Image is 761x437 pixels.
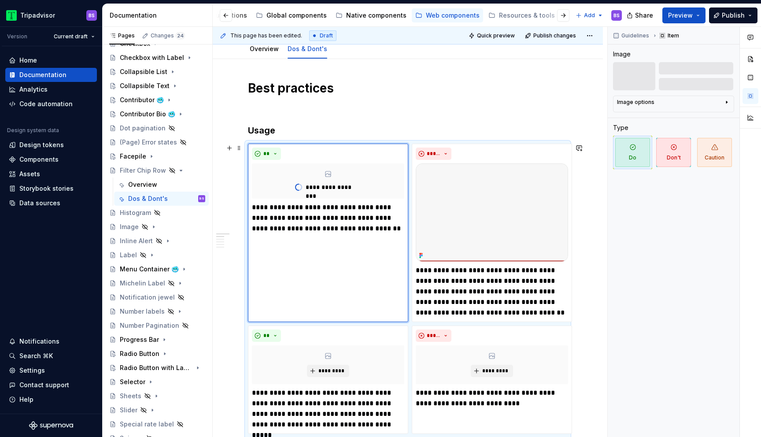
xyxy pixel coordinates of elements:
div: Design tokens [19,141,64,149]
div: Web components [426,11,480,20]
div: Number Pagination [120,321,179,330]
span: Do [615,138,650,167]
a: Sheets [106,389,209,403]
a: Analytics [5,82,97,96]
div: Analytics [19,85,48,94]
div: Code automation [19,100,73,108]
a: Web components [412,8,483,22]
a: Code automation [5,97,97,111]
a: Storybook stories [5,181,97,196]
a: Special rate label [106,417,209,431]
a: Label [106,248,209,262]
div: Image [613,50,631,59]
a: Menu Container 🥶 [106,262,209,276]
div: Selector [120,378,145,386]
span: 24 [176,32,185,39]
a: Settings [5,363,97,378]
div: Version [7,33,27,40]
div: Image options [617,99,654,106]
div: Documentation [19,70,66,79]
div: Inline Alert [120,237,153,245]
div: (Page) Error states [120,138,177,147]
div: Documentation [110,11,209,20]
div: Pages [109,32,135,39]
a: Number Pagination [106,318,209,333]
div: Home [19,56,37,65]
div: Filter Chip Row [120,166,166,175]
span: This page has been edited. [230,32,302,39]
a: Slider [106,403,209,417]
div: Assets [19,170,40,178]
a: Contributor 🥶 [106,93,209,107]
a: Selector [106,375,209,389]
a: Overview [250,45,279,52]
button: Notifications [5,334,97,348]
div: Collapsible List [120,67,167,76]
button: Image options [617,99,730,109]
div: Checkbox with Label [120,53,184,62]
a: Michelin Label [106,276,209,290]
div: Overview [246,39,282,58]
span: Add [584,12,595,19]
button: Publish changes [522,30,580,42]
a: Radio Button with Label [106,361,209,375]
a: Supernova Logo [29,421,73,430]
button: Quick preview [466,30,519,42]
span: Publish changes [533,32,576,39]
div: Design system data [7,127,59,134]
span: Publish [722,11,745,20]
button: Current draft [50,30,99,43]
span: Share [635,11,653,20]
div: Radio Button [120,349,159,358]
a: Data sources [5,196,97,210]
a: Resources & tools [485,8,568,22]
a: Design tokens [5,138,97,152]
div: Contact support [19,381,69,389]
a: Radio Button [106,347,209,361]
a: Components [5,152,97,167]
a: Facepile [106,149,209,163]
button: Publish [709,7,757,23]
div: Radio Button with Label [120,363,192,372]
a: Documentation [5,68,97,82]
div: Settings [19,366,45,375]
h3: Usage [248,124,568,137]
span: Current draft [54,33,88,40]
div: Slider [120,406,137,415]
a: Histogram [106,206,209,220]
div: Changes [151,32,185,39]
div: Storybook stories [19,184,74,193]
div: Label [120,251,137,259]
a: Number labels [106,304,209,318]
div: BS [199,194,204,203]
div: Histogram [120,208,151,217]
div: Dos & Dont's [128,194,168,203]
a: Assets [5,167,97,181]
button: Add [573,9,606,22]
div: Facepile [120,152,146,161]
button: Share [622,7,659,23]
button: Caution [695,136,734,169]
a: Notification jewel [106,290,209,304]
div: Notification jewel [120,293,175,302]
button: Do [613,136,652,169]
a: Collapsible List [106,65,209,79]
div: Global components [266,11,327,20]
button: TripadvisorBS [2,6,100,25]
button: Preview [662,7,706,23]
h1: Best practices [248,80,568,96]
div: Page tree [48,7,402,24]
div: Contributor Bio 🥶 [120,110,175,119]
span: Caution [697,138,732,167]
span: Draft [320,32,333,39]
span: Preview [668,11,693,20]
div: Sheets [120,392,141,400]
a: Native components [332,8,410,22]
a: Contributor Bio 🥶 [106,107,209,121]
button: Search ⌘K [5,349,97,363]
button: Don't [654,136,693,169]
div: Native components [346,11,406,20]
button: Guidelines [610,30,653,42]
div: Data sources [19,199,60,207]
div: Number labels [120,307,165,316]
